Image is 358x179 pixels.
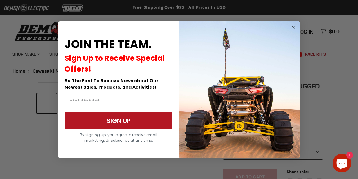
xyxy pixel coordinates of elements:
button: SIGN UP [65,112,172,129]
span: JOIN THE TEAM. [65,36,151,52]
span: Sign Up to Receive Special Offers! [65,53,165,74]
button: Close dialog [290,24,298,32]
input: Email Address [65,94,172,109]
inbox-online-store-chat: Shopify online store chat [331,154,353,174]
img: a9095488-b6e7-41ba-879d-588abfab540b.jpeg [179,21,300,158]
span: By signing up, you agree to receive email marketing. Unsubscribe at any time. [80,132,157,143]
span: Be The First To Receive News about Our Newest Sales, Products, and Activities! [65,78,159,90]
